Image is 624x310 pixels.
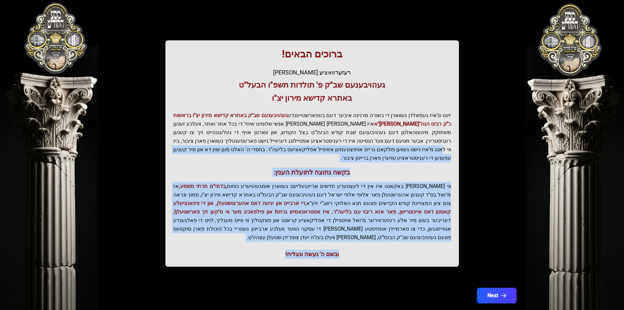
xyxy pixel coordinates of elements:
[173,93,451,103] h3: באתרא קדישא מירון יצ"ו
[179,183,226,189] span: בדמי"ם תרתי משמע,
[173,112,451,127] span: געהויבענעם שב"ק באתרא קדישא מירון יצ"ו בראשות כ"ק רבינו הגה"[PERSON_NAME]"א
[173,80,451,90] h3: געהויבענעם שב"ק פ' תולדות תשפ"ו הבעל"ט
[173,182,451,242] p: ווי [PERSON_NAME] באקאנט איז אין די לעצטערע חדשים אריינגעלייגט געווארן אומגעהויערע כוחות, אז מ'זא...
[173,111,451,162] p: זינט ס'איז געמאלדן געווארן די בשורה מרנינה איבער דעם בעפארשטייענדע איז [PERSON_NAME] [PERSON_NAME...
[477,288,517,303] button: Next
[173,200,451,215] span: די ארבייט און יגיעה דאס אהערצושטעלן, און די פינאנציעלע קאסטן דאס איינצורישן, פאר אזא ריבוי עם בלי...
[173,168,451,177] h3: בקשה נחוצה לתועלת הענין:
[173,250,451,259] div: ובשם ה' נעשה ונצליח!
[173,48,451,60] h1: ברוכים הבאים!
[173,68,451,77] div: רעזערוואציע [PERSON_NAME]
